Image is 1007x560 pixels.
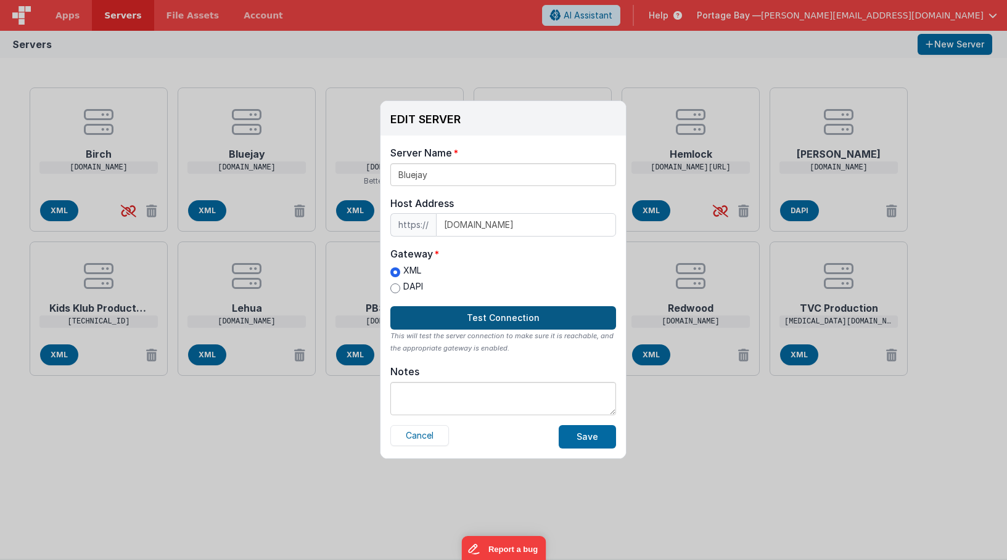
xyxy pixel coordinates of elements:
div: Host Address [390,196,616,211]
button: Save [559,425,616,448]
div: Notes [390,365,419,378]
label: XML [390,264,423,277]
button: Test Connection [390,306,616,330]
div: Gateway [390,246,433,261]
input: IP or domain name [436,213,616,237]
h3: EDIT SERVER [390,113,461,126]
input: My Server [390,163,616,186]
input: DAPI [390,283,400,293]
button: Cancel [390,425,449,446]
label: DAPI [390,280,423,293]
div: Server Name [390,145,452,160]
input: XML [390,267,400,277]
span: https:// [390,213,436,237]
div: This will test the server connection to make sure it is reachable, and the appropriate gateway is... [390,330,616,354]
